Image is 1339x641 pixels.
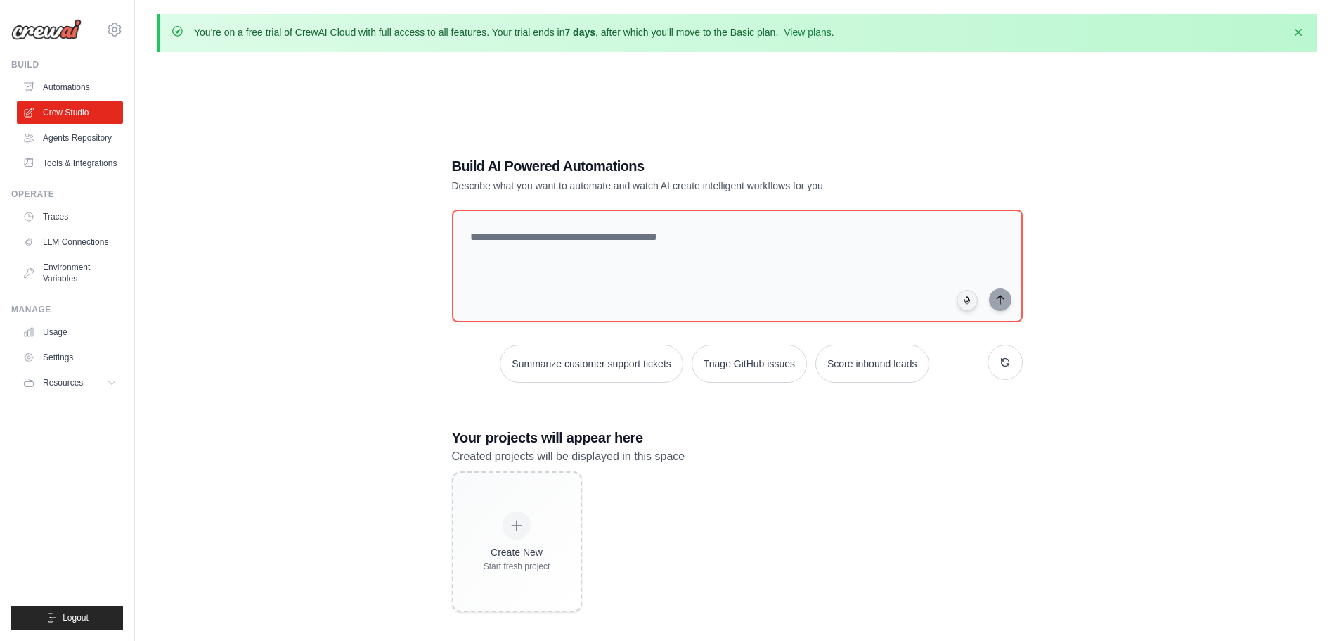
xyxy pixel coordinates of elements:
[11,189,123,200] div: Operate
[11,606,123,630] button: Logout
[17,346,123,369] a: Settings
[17,372,123,394] button: Resources
[484,545,550,559] div: Create New
[564,27,595,38] strong: 7 days
[988,345,1023,380] button: Get new suggestions
[17,152,123,174] a: Tools & Integrations
[43,377,83,388] span: Resources
[500,345,683,383] button: Summarize customer support tickets
[194,25,834,39] p: You're on a free trial of CrewAI Cloud with full access to all features. Your trial ends in , aft...
[452,428,1023,448] h3: Your projects will appear here
[452,179,924,193] p: Describe what you want to automate and watch AI create intelligent workflows for you
[17,321,123,343] a: Usage
[815,345,929,383] button: Score inbound leads
[17,256,123,290] a: Environment Variables
[11,304,123,315] div: Manage
[17,205,123,228] a: Traces
[17,101,123,124] a: Crew Studio
[484,561,550,572] div: Start fresh project
[17,76,123,99] a: Automations
[452,448,1023,466] p: Created projects will be displayed in this space
[17,231,123,253] a: LLM Connections
[784,27,831,38] a: View plans
[11,59,123,70] div: Build
[692,345,807,383] button: Triage GitHub issues
[11,19,82,40] img: Logo
[452,156,924,176] h1: Build AI Powered Automations
[17,127,123,149] a: Agents Repository
[63,612,89,623] span: Logout
[957,290,978,311] button: Click to speak your automation idea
